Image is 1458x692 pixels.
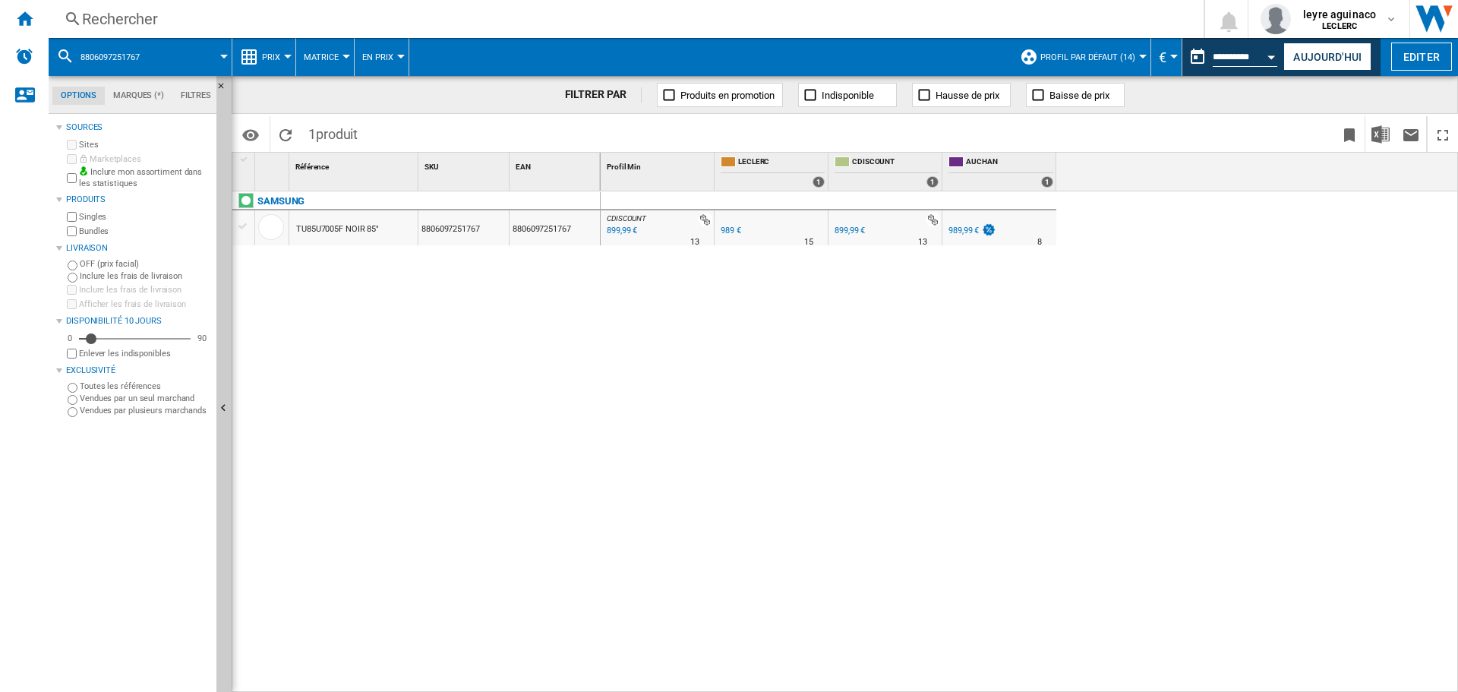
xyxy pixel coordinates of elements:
div: 1 offers sold by AUCHAN [1041,176,1053,188]
label: Inclure mon assortiment dans les statistiques [79,166,210,190]
div: Profil Min Sort None [604,153,714,176]
div: Produits [66,194,210,206]
button: Masquer [216,76,235,103]
md-menu: Currency [1151,38,1182,76]
img: mysite-bg-18x18.png [79,166,88,175]
div: Délai de livraison : 13 jours [918,235,927,250]
label: Vendues par plusieurs marchands [80,405,210,416]
label: Inclure les frais de livraison [80,270,210,282]
input: Bundles [67,226,77,236]
span: Profil Min [607,163,641,171]
button: Prix [262,38,288,76]
input: Vendues par un seul marchand [68,395,77,405]
div: Délai de livraison : 13 jours [690,235,699,250]
md-tab-item: Options [52,87,105,105]
div: Disponibilité 10 Jours [66,315,210,327]
label: Marketplaces [79,153,210,165]
button: Matrice [304,38,346,76]
div: En Prix [362,38,401,76]
div: 989 € [721,226,741,235]
button: Aujourd'hui [1283,43,1371,71]
div: Délai de livraison : 8 jours [1037,235,1042,250]
input: Afficher les frais de livraison [67,299,77,309]
span: CDISCOUNT [852,156,939,169]
div: Cliquez pour filtrer sur cette marque [257,192,305,210]
div: 90 [194,333,210,344]
label: Bundles [79,226,210,237]
div: Prix [240,38,288,76]
label: Singles [79,211,210,223]
button: Baisse de prix [1026,83,1125,107]
input: Marketplaces [67,154,77,164]
div: Sort None [604,153,714,176]
img: profile.jpg [1261,4,1291,34]
span: Profil par défaut (14) [1040,52,1135,62]
input: Singles [67,212,77,222]
div: 1 offers sold by LECLERC [813,176,825,188]
button: Options [235,121,266,148]
span: produit [316,126,358,142]
button: Indisponible [798,83,897,107]
button: Hausse de prix [912,83,1011,107]
label: Enlever les indisponibles [79,348,210,359]
span: 1 [301,116,365,148]
div: Mise à jour : mardi 16 septembre 2025 00:00 [604,223,637,239]
span: Matrice [304,52,339,62]
span: Référence [295,163,329,171]
input: Inclure mon assortiment dans les statistiques [67,169,77,188]
div: 989,99 € [946,223,996,239]
button: Télécharger au format Excel [1365,116,1396,152]
div: 8806097251767 [56,38,224,76]
md-tab-item: Marques (*) [105,87,172,105]
div: EAN Sort None [513,153,600,176]
span: Prix [262,52,280,62]
div: SKU Sort None [421,153,509,176]
label: Toutes les références [80,381,210,392]
input: Toutes les références [68,383,77,393]
input: Sites [67,140,77,150]
div: Sort None [421,153,509,176]
button: Open calendar [1258,41,1286,68]
label: Sites [79,139,210,150]
div: 8806097251767 [510,210,600,245]
div: 899,99 € [832,223,865,239]
input: Vendues par plusieurs marchands [68,407,77,417]
input: Inclure les frais de livraison [68,273,77,283]
button: Plein écran [1428,116,1458,152]
span: En Prix [362,52,393,62]
div: AUCHAN 1 offers sold by AUCHAN [945,153,1056,191]
span: EAN [516,163,531,171]
span: LECLERC [738,156,825,169]
input: OFF (prix facial) [68,261,77,270]
label: Afficher les frais de livraison [79,299,210,310]
label: Vendues par un seul marchand [80,393,210,404]
input: Inclure les frais de livraison [67,285,77,295]
md-tab-item: Filtres [172,87,219,105]
input: Afficher les frais de livraison [67,349,77,359]
span: € [1159,49,1166,65]
button: Envoyer ce rapport par email [1396,116,1426,152]
md-slider: Disponibilité [79,331,191,346]
button: € [1159,38,1174,76]
button: Créer un favoris [1334,116,1365,152]
div: 1 offers sold by CDISCOUNT [926,176,939,188]
span: Indisponible [822,90,874,101]
button: Produits en promotion [657,83,783,107]
div: Référence Sort None [292,153,418,176]
span: Hausse de prix [936,90,999,101]
button: md-calendar [1182,42,1213,72]
span: Baisse de prix [1049,90,1109,101]
div: Livraison [66,242,210,254]
span: 8806097251767 [80,52,140,62]
div: Sort None [258,153,289,176]
img: promotionV3.png [981,223,996,236]
div: Sources [66,122,210,134]
span: leyre aguinaco [1303,7,1376,22]
div: Ce rapport est basé sur une date antérieure à celle d'aujourd'hui. [1182,38,1280,76]
div: Sort None [292,153,418,176]
label: Inclure les frais de livraison [79,284,210,295]
button: Recharger [270,116,301,152]
div: 8806097251767 [418,210,509,245]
